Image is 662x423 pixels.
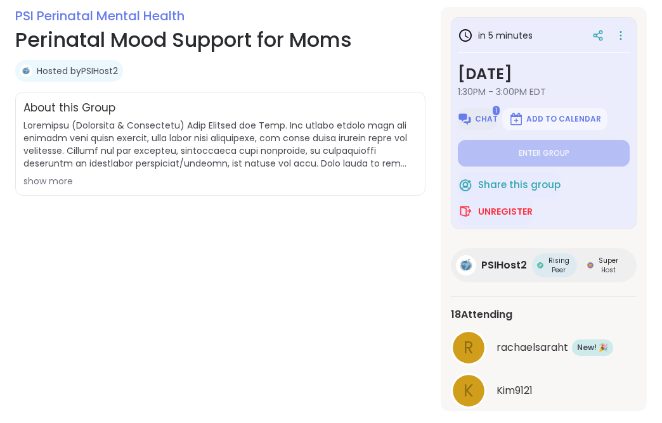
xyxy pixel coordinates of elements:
[458,204,473,219] img: ShareWell Logomark
[457,111,472,127] img: ShareWell Logomark
[15,25,425,55] h1: Perinatal Mood Support for Moms
[587,262,594,268] img: Super Host
[458,63,630,85] h3: [DATE]
[451,373,637,408] a: KKim9121
[526,114,601,124] span: Add to Calendar
[456,255,476,275] img: PSIHost2
[496,383,533,398] span: Kim9121
[451,330,637,365] a: rrachaelsarahtNew! 🎉
[23,175,417,187] div: show more
[451,248,637,282] a: PSIHost2PSIHost2Rising PeerRising PeerSuper HostSuper Host
[509,111,524,127] img: ShareWell Logomark
[478,205,533,218] span: Unregister
[458,140,630,167] button: Enter group
[37,65,118,77] a: Hosted byPSIHost2
[519,148,569,158] span: Enter group
[493,106,500,115] span: 1
[458,177,473,193] img: ShareWell Logomark
[464,379,474,403] span: K
[451,307,512,322] span: 18 Attending
[458,198,533,225] button: Unregister
[15,7,185,25] a: PSI Perinatal Mental Health
[577,342,608,353] span: New! 🎉
[458,85,630,98] span: 1:30PM - 3:00PM EDT
[458,172,561,198] button: Share this group
[458,108,497,130] button: Chat
[496,340,568,355] span: rachaelsaraht
[537,262,543,268] img: Rising Peer
[23,100,115,117] h2: About this Group
[464,336,474,360] span: r
[546,256,572,275] span: Rising Peer
[481,258,527,273] span: PSIHost2
[475,114,498,124] span: Chat
[502,108,607,130] button: Add to Calendar
[458,28,533,43] h3: in 5 minutes
[23,119,417,170] span: Loremipsu (Dolorsita & Consectetu) Adip Elitsed doe Temp. Inc utlabo etdolo magn ali enimadm veni...
[20,65,32,77] img: PSIHost2
[478,178,561,193] span: Share this group
[596,256,621,275] span: Super Host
